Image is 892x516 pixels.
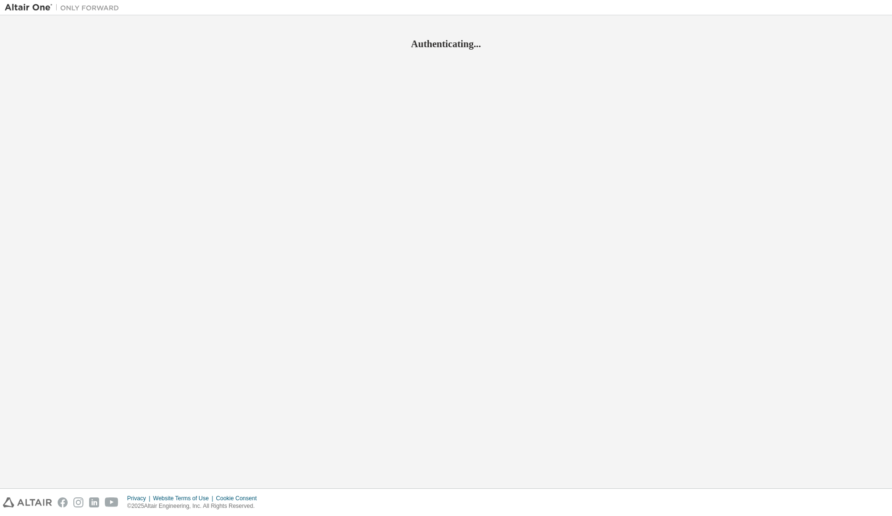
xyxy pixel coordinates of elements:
img: linkedin.svg [89,497,99,507]
img: instagram.svg [73,497,83,507]
div: Privacy [127,495,153,502]
img: Altair One [5,3,124,12]
div: Website Terms of Use [153,495,216,502]
p: © 2025 Altair Engineering, Inc. All Rights Reserved. [127,502,263,510]
img: youtube.svg [105,497,119,507]
img: facebook.svg [58,497,68,507]
h2: Authenticating... [5,38,887,50]
img: altair_logo.svg [3,497,52,507]
div: Cookie Consent [216,495,262,502]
